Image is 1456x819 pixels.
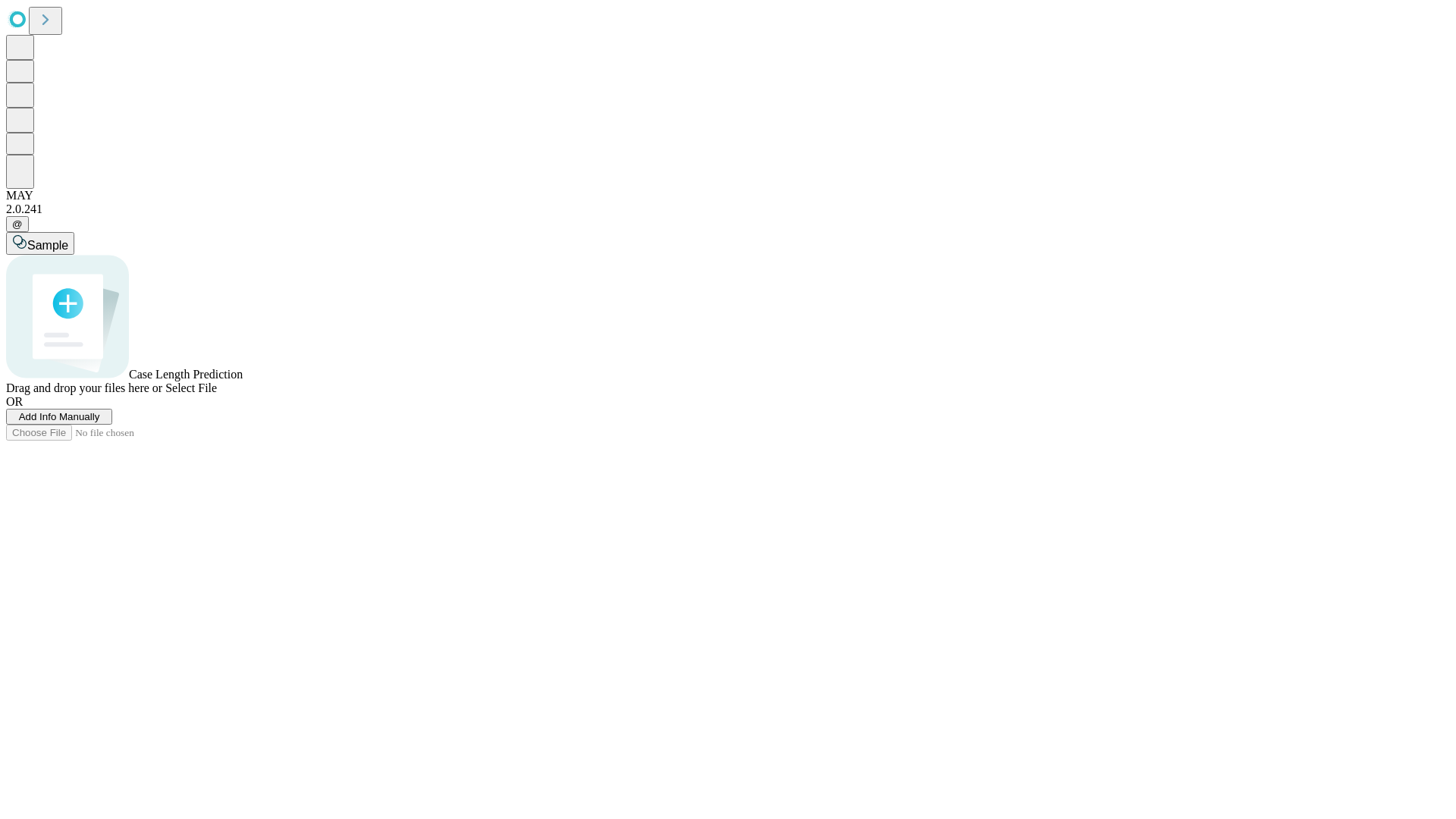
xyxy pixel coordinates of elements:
button: Sample [6,232,74,255]
span: Sample [27,239,68,252]
span: Add Info Manually [19,411,100,422]
span: Case Length Prediction [129,368,243,381]
div: MAY [6,189,1450,202]
button: Add Info Manually [6,409,112,425]
button: @ [6,216,29,232]
span: Select File [165,381,217,394]
div: 2.0.241 [6,202,1450,216]
span: Drag and drop your files here or [6,381,162,394]
span: @ [12,218,23,230]
span: OR [6,395,23,408]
